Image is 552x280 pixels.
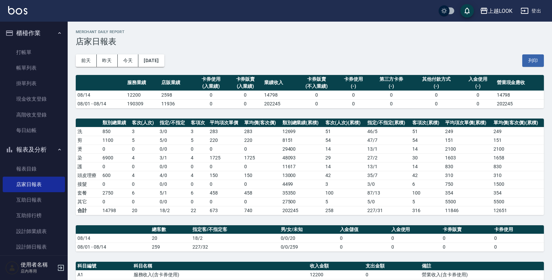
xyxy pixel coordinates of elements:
td: 1100 [101,136,130,145]
td: 0 [130,162,158,171]
td: A1 [76,270,132,279]
td: 0 [194,91,228,99]
td: 3 [189,127,208,136]
td: 316 [411,206,443,215]
a: 掛單列表 [3,76,65,91]
td: 6900 [101,153,130,162]
td: 0 [101,197,130,206]
td: 0 [208,180,243,188]
td: 0 [130,197,158,206]
td: 51 [411,127,443,136]
td: 51 [324,127,365,136]
td: 600 [101,171,130,180]
a: 帳單列表 [3,60,65,76]
td: 0 [243,162,281,171]
td: 0 [441,243,492,251]
td: 27500 [281,197,324,206]
button: 昨天 [97,54,118,67]
td: 11936 [160,99,194,108]
td: 740 [243,206,281,215]
td: 3 / 0 [366,180,411,188]
th: 單均價(客次價)(累積) [492,119,544,127]
th: 入金使用 [390,225,441,234]
td: 08/14 [76,91,125,99]
td: 4 [130,171,158,180]
td: 5 [189,136,208,145]
td: 14798 [101,206,130,215]
td: 燙 [76,145,101,153]
td: 6 [130,188,158,197]
td: 0 [461,99,495,108]
td: 100 [324,188,365,197]
td: 0 [101,180,130,188]
td: 258 [324,206,365,215]
td: 0 / 0 [158,162,189,171]
td: 其它 [76,197,101,206]
th: 科目編號 [76,262,132,271]
td: 08/14 [76,234,150,243]
td: 5 [324,197,365,206]
th: 客次(人次) [130,119,158,127]
td: 0/0/20 [279,234,338,243]
th: 總客數 [150,225,191,234]
button: 登出 [518,5,544,17]
div: 上越LOOK [488,7,512,15]
button: 上越LOOK [477,4,515,18]
td: 0 [297,91,336,99]
td: 合計 [76,206,101,215]
td: 0 [243,145,281,153]
td: 249 [492,127,544,136]
td: 14 [324,145,365,153]
div: (入業績) [195,83,226,90]
a: 打帳單 [3,45,65,60]
button: [DATE] [138,54,164,67]
td: 5 / 1 [158,188,189,197]
th: 客次(人次)(累積) [324,119,365,127]
a: 現金收支登錄 [3,91,65,107]
td: 0 [130,145,158,153]
button: 櫃檯作業 [3,24,65,42]
td: 剪 [76,136,101,145]
td: 29400 [281,145,324,153]
td: 227/31 [366,206,411,215]
td: 30 [411,153,443,162]
td: 13000 [281,171,324,180]
td: 0 [208,162,243,171]
div: (-) [372,83,410,90]
td: 5500 [443,197,492,206]
td: 220 [243,136,281,145]
td: 5 / 0 [366,197,411,206]
td: 5 [130,136,158,145]
td: 48093 [281,153,324,162]
td: 0 [208,197,243,206]
td: 0 / 0 [158,180,189,188]
td: 47 / 7 [366,136,411,145]
div: 第三方卡券 [372,76,410,83]
td: 6 [189,188,208,197]
td: 18/2 [191,234,279,243]
td: 0 [492,243,544,251]
td: 0 [194,99,228,108]
td: 5500 [492,197,544,206]
td: 0 [297,99,336,108]
a: 店家日報表 [3,177,65,192]
td: 0 [208,145,243,153]
td: 1658 [492,153,544,162]
td: 5 [411,197,443,206]
td: 2100 [492,145,544,153]
td: 3 / 0 [158,127,189,136]
td: 12699 [281,127,324,136]
td: 0 [228,91,262,99]
td: 259 [150,243,191,251]
td: 接髮 [76,180,101,188]
td: 35350 [281,188,324,197]
button: 報表及分析 [3,141,65,158]
div: 卡券使用 [338,76,369,83]
div: 卡券販賣 [298,76,335,83]
td: 0 [390,234,441,243]
td: 100 [411,188,443,197]
td: 4 [130,153,158,162]
td: 46 / 5 [366,127,411,136]
img: Person [5,261,19,275]
td: 29 [324,153,365,162]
